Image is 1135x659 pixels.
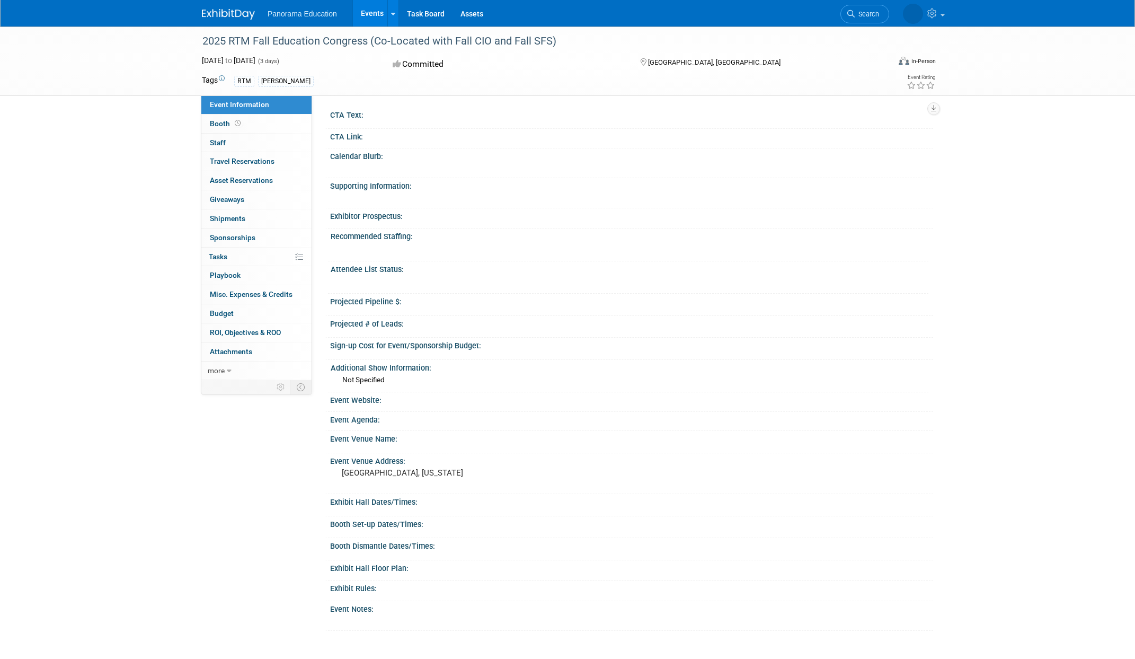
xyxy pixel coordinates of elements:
[331,229,928,242] div: Recommended Staffing:
[330,560,933,574] div: Exhibit Hall Floor Plan:
[201,134,312,152] a: Staff
[209,252,227,261] span: Tasks
[907,75,935,80] div: Event Rating
[257,58,279,65] span: (3 days)
[234,76,254,87] div: RTM
[331,360,928,373] div: Additional Show Information:
[210,119,243,128] span: Booth
[201,342,312,361] a: Attachments
[210,347,252,356] span: Attachments
[210,271,241,279] span: Playbook
[827,55,936,71] div: Event Format
[202,75,225,87] td: Tags
[201,304,312,323] a: Budget
[201,152,312,171] a: Travel Reservations
[210,328,281,337] span: ROI, Objectives & ROO
[258,76,314,87] div: [PERSON_NAME]
[911,57,936,65] div: In-Person
[330,494,933,507] div: Exhibit Hall Dates/Times:
[210,157,274,165] span: Travel Reservations
[202,9,255,20] img: ExhibitDay
[330,538,933,551] div: Booth Dismantle Dates/Times:
[330,208,933,222] div: Exhibitor Prospectus:
[201,229,312,247] a: Sponsorships
[201,209,312,228] a: Shipments
[331,261,928,275] div: Attendee List Status:
[199,32,873,51] div: 2025 RTM Fall Education Congress (Co-Located with Fall CIO and Fall SFS)
[210,195,244,204] span: Giveaways
[224,56,234,65] span: to
[330,129,933,142] div: CTA Link:
[330,453,933,467] div: Event Venue Address:
[201,95,312,114] a: Event Information
[330,178,933,191] div: Supporting Information:
[210,233,255,242] span: Sponsorships
[201,190,312,209] a: Giveaways
[330,581,933,594] div: Exhibit Rules:
[268,10,337,18] span: Panorama Education
[330,338,933,351] div: Sign-up Cost for Event/Sponsorship Budget:
[290,380,312,394] td: Toggle Event Tabs
[840,5,889,23] a: Search
[201,285,312,304] a: Misc. Expenses & Credits
[208,366,225,375] span: more
[389,55,624,74] div: Committed
[210,290,292,298] span: Misc. Expenses & Credits
[330,601,933,614] div: Event Notes:
[330,392,933,406] div: Event Website:
[342,375,925,385] div: Not Specified
[201,323,312,342] a: ROI, Objectives & ROO
[233,119,243,127] span: Booth not reserved yet
[342,468,570,478] pre: [GEOGRAPHIC_DATA], [US_STATE]
[330,294,933,307] div: Projected Pipeline $:
[210,138,226,147] span: Staff
[201,362,312,380] a: more
[330,316,933,329] div: Projected # of Leads:
[201,171,312,190] a: Asset Reservations
[201,248,312,266] a: Tasks
[330,412,933,425] div: Event Agenda:
[648,58,781,66] span: [GEOGRAPHIC_DATA], [GEOGRAPHIC_DATA]
[330,516,933,530] div: Booth Set-up Dates/Times:
[202,56,255,65] span: [DATE] [DATE]
[899,57,909,65] img: Format-Inperson.png
[903,4,923,24] img: Sarah Whedon
[201,266,312,285] a: Playbook
[201,115,312,133] a: Booth
[330,107,933,120] div: CTA Text:
[272,380,290,394] td: Personalize Event Tab Strip
[855,10,879,18] span: Search
[330,148,933,162] div: Calendar Blurb:
[210,100,269,109] span: Event Information
[210,176,273,184] span: Asset Reservations
[210,214,245,223] span: Shipments
[330,431,933,444] div: Event Venue Name:
[210,309,234,318] span: Budget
